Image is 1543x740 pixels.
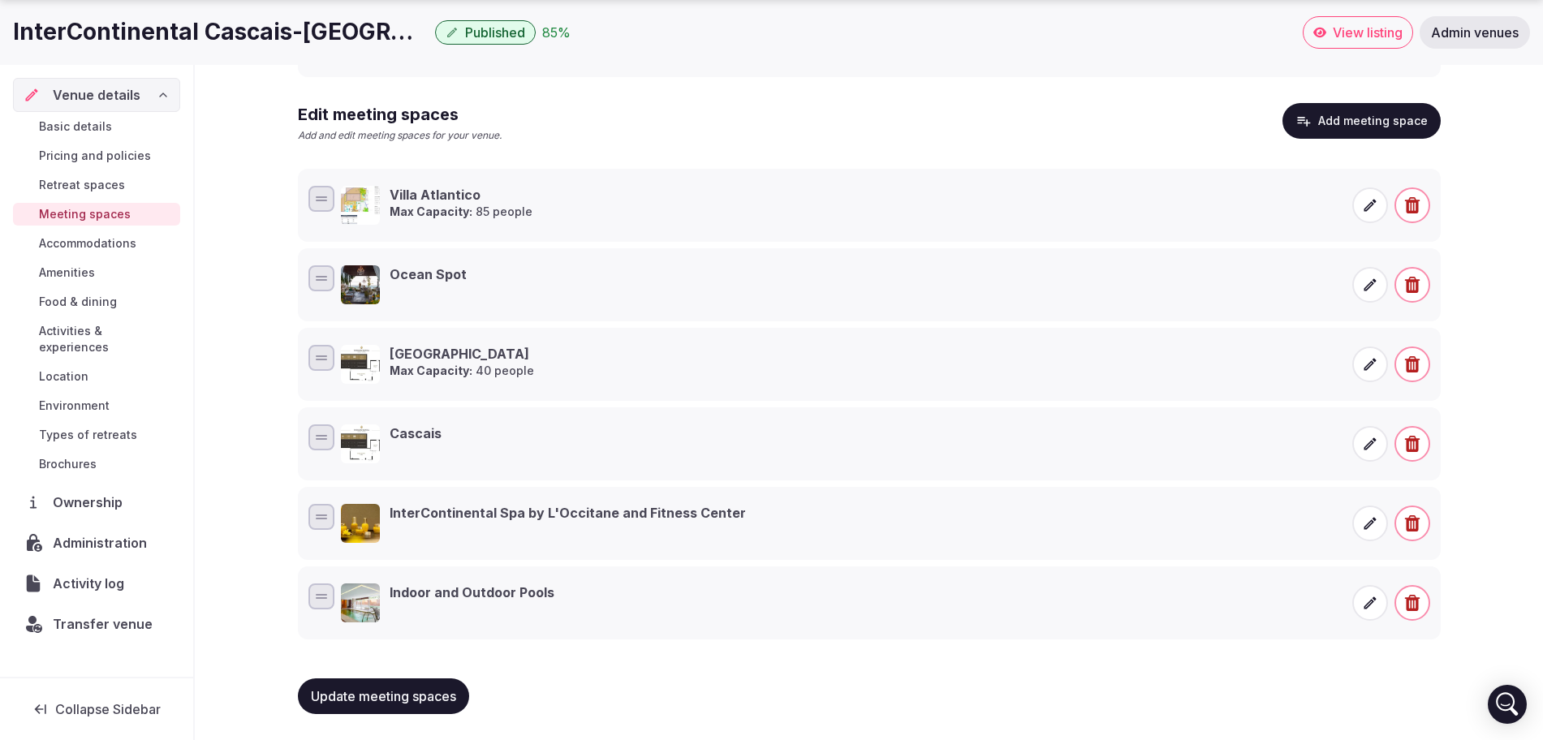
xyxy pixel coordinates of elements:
span: Location [39,368,88,385]
a: Administration [13,526,180,560]
span: Activity log [53,574,131,593]
span: Meeting spaces [39,206,131,222]
span: Administration [53,533,153,553]
button: Collapse Sidebar [13,691,180,727]
span: Venue details [53,85,140,105]
img: InterContinental Spa by L'Occitane and Fitness Center [341,504,380,543]
p: Add and edit meeting spaces for your venue. [298,129,502,143]
p: 40 people [390,363,534,379]
span: Basic details [39,118,112,135]
p: 85 people [390,204,532,220]
strong: Max Capacity: [390,204,472,218]
div: 85 % [542,23,571,42]
h3: Cascais [390,424,442,442]
a: Location [13,365,180,388]
span: Collapse Sidebar [55,701,161,717]
a: Ownership [13,485,180,519]
a: Accommodations [13,232,180,255]
span: Environment [39,398,110,414]
a: Amenities [13,261,180,284]
img: Ocean Spot [341,265,380,304]
strong: Max Capacity: [390,364,472,377]
span: Activities & experiences [39,323,174,355]
img: Monte Estoril [341,345,380,384]
span: Accommodations [39,235,136,252]
span: View listing [1333,24,1403,41]
a: Pricing and policies [13,144,180,167]
span: Amenities [39,265,95,281]
span: Pricing and policies [39,148,151,164]
a: Types of retreats [13,424,180,446]
span: Types of retreats [39,427,137,443]
button: Published [435,20,536,45]
a: Meeting spaces [13,203,180,226]
button: Update meeting spaces [298,678,469,714]
button: 85% [542,23,571,42]
h1: InterContinental Cascais-[GEOGRAPHIC_DATA], an [GEOGRAPHIC_DATA] [13,16,429,48]
img: Indoor and Outdoor Pools [341,583,380,622]
a: Environment [13,394,180,417]
a: Retreat spaces [13,174,180,196]
a: Activities & experiences [13,320,180,359]
span: Transfer venue [53,614,153,634]
a: View listing [1303,16,1413,49]
a: Basic details [13,115,180,138]
a: Food & dining [13,290,180,313]
span: Food & dining [39,294,117,310]
span: Update meeting spaces [311,688,456,704]
a: Admin venues [1420,16,1530,49]
h3: InterContinental Spa by L'Occitane and Fitness Center [390,504,746,522]
div: Open Intercom Messenger [1488,685,1527,724]
a: Activity log [13,566,180,600]
h3: Ocean Spot [390,265,467,283]
a: Brochures [13,453,180,475]
h2: Edit meeting spaces [298,103,502,126]
button: Add meeting space [1282,103,1441,139]
h3: Indoor and Outdoor Pools [390,583,554,601]
span: Admin venues [1431,24,1519,41]
h3: [GEOGRAPHIC_DATA] [390,345,534,363]
img: Cascais [341,424,380,463]
span: Ownership [53,493,129,512]
h3: Villa Atlantico [390,186,532,204]
button: Transfer venue [13,607,180,641]
img: Villa Atlantico [341,186,380,225]
span: Published [465,24,525,41]
span: Brochures [39,456,97,472]
span: Retreat spaces [39,177,125,193]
